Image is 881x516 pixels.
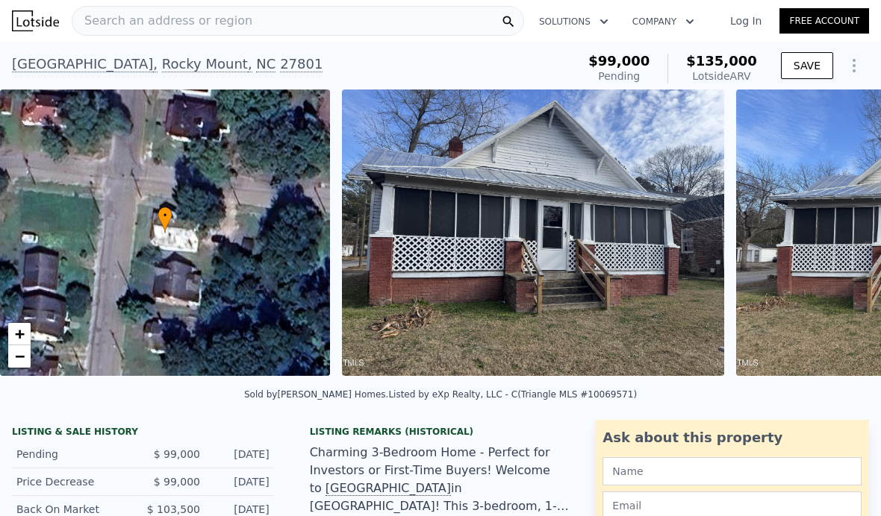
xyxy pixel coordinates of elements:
span: $99,000 [588,53,650,69]
button: Company [620,8,706,35]
div: [DATE] [212,447,270,462]
span: Search an address or region [72,12,252,30]
span: − [15,347,25,365]
div: [DATE] [212,474,270,489]
img: Lotside [12,10,59,31]
button: Show Options [839,51,869,81]
span: $135,000 [686,53,757,69]
a: Free Account [779,8,869,34]
a: Log In [712,13,779,28]
span: $ 99,000 [154,476,200,488]
img: Sale: 143582803 Parcel: 76698338 [342,89,724,376]
button: SAVE [781,52,833,79]
div: Ask about this property [603,427,862,448]
div: Pending [588,69,650,84]
span: $ 99,000 [154,448,200,460]
div: LISTING & SALE HISTORY [12,426,274,441]
a: Zoom out [8,345,31,368]
div: • [158,207,172,233]
a: Zoom in [8,323,31,345]
div: Lotside ARV [686,69,757,84]
div: Sold by [PERSON_NAME] Homes . [244,389,388,400]
div: Listing Remarks (Historical) [310,426,572,438]
div: Charming 3-Bedroom Home - Perfect for Investors or First-Time Buyers! Welcome to in [GEOGRAPHIC_D... [310,444,572,515]
div: Pending [16,447,131,462]
div: Listed by eXp Realty, LLC - C (Triangle MLS #10069571) [388,389,637,400]
span: $ 103,500 [147,503,200,515]
span: • [158,209,172,222]
button: Solutions [527,8,620,35]
span: + [15,324,25,343]
div: Price Decrease [16,474,131,489]
input: Name [603,457,862,485]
